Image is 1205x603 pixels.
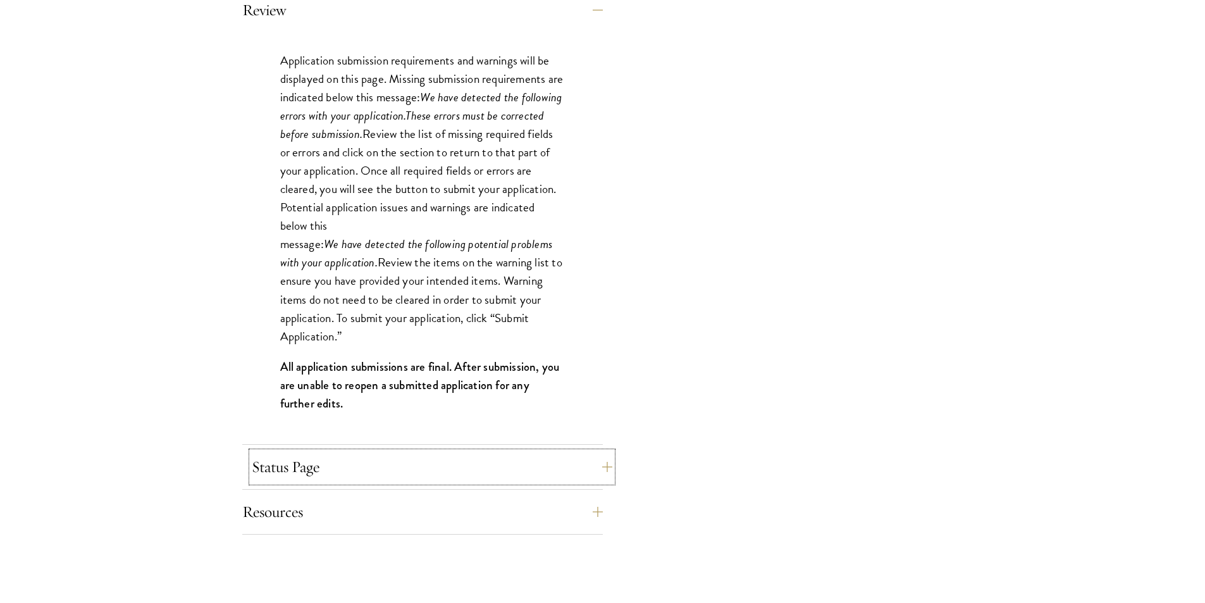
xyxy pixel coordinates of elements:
[280,106,545,143] em: These errors must be corrected before submission.
[242,497,603,527] button: Resources
[280,88,562,125] em: We have detected the following errors with your application.
[280,235,552,271] em: We have detected the following potential problems with your application.
[280,358,560,412] strong: All application submissions are final. After submission, you are unable to reopen a submitted app...
[252,452,612,482] button: Status Page
[280,51,565,345] p: Application submission requirements and warnings will be displayed on this page. Missing submissi...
